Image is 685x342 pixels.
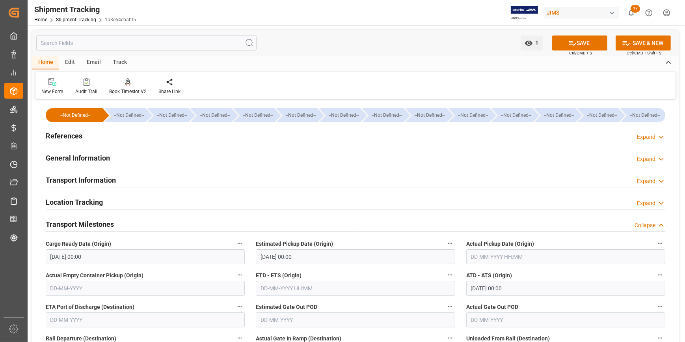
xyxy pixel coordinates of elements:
[256,312,455,327] input: DD-MM-YYYY
[59,56,81,69] div: Edit
[235,301,245,312] button: ETA Port of Discharge (Destination)
[466,303,518,311] span: Actual Gate Out POD
[620,108,665,122] div: --Not Defined--
[256,271,302,280] span: ETD - ETS (Origin)
[491,108,532,122] div: --Not Defined--
[370,108,403,122] div: --Not Defined--
[466,249,665,264] input: DD-MM-YYYY HH:MM
[569,50,592,56] span: Ctrl/CMD + S
[46,153,110,163] h2: General Information
[628,108,661,122] div: --Not Defined--
[46,197,103,207] h2: Location Tracking
[46,271,143,280] span: Actual Empty Container Pickup (Origin)
[466,312,665,327] input: DD-MM-YYYY
[81,56,107,69] div: Email
[445,270,455,280] button: ETD - ETS (Origin)
[511,6,538,20] img: Exertis%20JAM%20-%20Email%20Logo.jpg_1722504956.jpg
[46,131,82,141] h2: References
[284,108,317,122] div: --Not Defined--
[32,56,59,69] div: Home
[534,108,575,122] div: --Not Defined--
[585,108,618,122] div: --Not Defined--
[46,312,245,327] input: DD-MM-YYYY
[34,17,47,22] a: Home
[655,270,665,280] button: ATD - ATS (Origin)
[104,108,145,122] div: --Not Defined--
[637,177,655,185] div: Expand
[449,108,490,122] div: --Not Defined--
[413,108,447,122] div: --Not Defined--
[256,249,455,264] input: DD-MM-YYYY HH:MM
[109,88,147,95] div: Book Timeslot V2
[456,108,490,122] div: --Not Defined--
[406,108,447,122] div: --Not Defined--
[276,108,317,122] div: --Not Defined--
[155,108,188,122] div: --Not Defined--
[75,88,97,95] div: Audit Trail
[112,108,145,122] div: --Not Defined--
[46,249,245,264] input: DD-MM-YYYY HH:MM
[466,240,534,248] span: Actual Pickup Date (Origin)
[362,108,403,122] div: --Not Defined--
[241,108,274,122] div: --Not Defined--
[147,108,188,122] div: --Not Defined--
[198,108,231,122] div: --Not Defined--
[445,301,455,312] button: Estimated Gate Out POD
[552,36,607,50] button: SAVE
[158,88,181,95] div: Share Link
[631,5,640,13] span: 17
[233,108,274,122] div: --Not Defined--
[577,108,618,122] div: --Not Defined--
[622,4,640,22] button: show 17 new notifications
[533,39,539,46] span: 1
[616,36,671,50] button: SAVE & NEW
[635,221,655,230] div: Collapse
[46,240,111,248] span: Cargo Ready Date (Origin)
[46,281,245,296] input: DD-MM-YYYY
[56,17,96,22] a: Shipment Tracking
[466,271,512,280] span: ATD - ATS (Origin)
[655,301,665,312] button: Actual Gate Out POD
[46,303,134,311] span: ETA Port of Discharge (Destination)
[544,5,622,20] button: JIMS
[637,133,655,141] div: Expand
[34,4,136,15] div: Shipment Tracking
[235,238,245,249] button: Cargo Ready Date (Origin)
[640,4,658,22] button: Help Center
[655,238,665,249] button: Actual Pickup Date (Origin)
[445,238,455,249] button: Estimated Pickup Date (Origin)
[256,240,333,248] span: Estimated Pickup Date (Origin)
[521,36,543,50] button: open menu
[41,88,63,95] div: New Form
[107,56,133,69] div: Track
[466,281,665,296] input: DD-MM-YYYY HH:MM
[46,175,116,185] h2: Transport Information
[327,108,360,122] div: --Not Defined--
[544,7,619,19] div: JIMS
[256,303,317,311] span: Estimated Gate Out POD
[637,155,655,163] div: Expand
[46,108,102,122] div: --Not Defined--
[542,108,575,122] div: --Not Defined--
[36,36,257,50] input: Search Fields
[319,108,360,122] div: --Not Defined--
[256,281,455,296] input: DD-MM-YYYY HH:MM
[637,199,655,207] div: Expand
[46,219,114,230] h2: Transport Milestones
[235,270,245,280] button: Actual Empty Container Pickup (Origin)
[190,108,231,122] div: --Not Defined--
[499,108,532,122] div: --Not Defined--
[627,50,661,56] span: Ctrl/CMD + Shift + S
[54,108,97,122] div: --Not Defined--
